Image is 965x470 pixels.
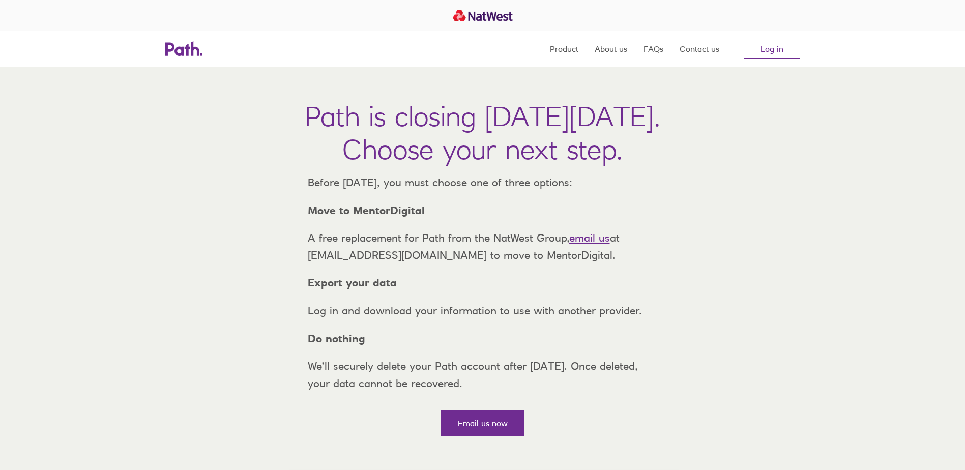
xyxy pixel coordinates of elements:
[441,410,524,436] a: Email us now
[308,276,397,289] strong: Export your data
[308,204,425,217] strong: Move to MentorDigital
[644,31,663,67] a: FAQs
[550,31,578,67] a: Product
[744,39,800,59] a: Log in
[308,332,365,345] strong: Do nothing
[595,31,627,67] a: About us
[300,358,666,392] p: We’ll securely delete your Path account after [DATE]. Once deleted, your data cannot be recovered.
[305,100,660,166] h1: Path is closing [DATE][DATE]. Choose your next step.
[569,231,610,244] a: email us
[300,174,666,191] p: Before [DATE], you must choose one of three options:
[300,302,666,319] p: Log in and download your information to use with another provider.
[680,31,719,67] a: Contact us
[300,229,666,263] p: A free replacement for Path from the NatWest Group, at [EMAIL_ADDRESS][DOMAIN_NAME] to move to Me...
